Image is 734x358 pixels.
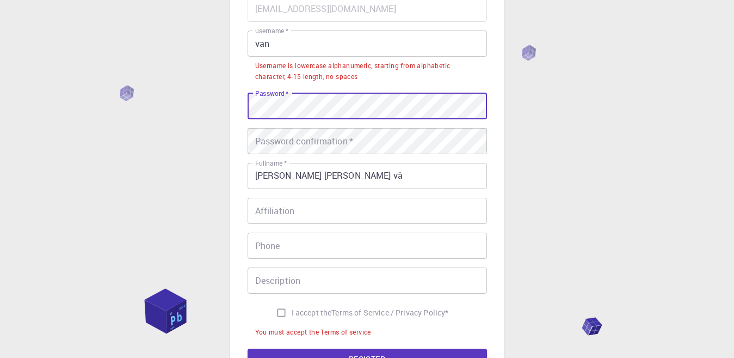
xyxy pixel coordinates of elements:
[331,307,448,318] p: Terms of Service / Privacy Policy *
[255,89,288,98] label: Password
[292,307,332,318] span: I accept the
[255,26,288,35] label: username
[255,159,287,168] label: Fullname
[255,327,371,338] div: You must accept the Terms of service
[255,60,479,82] div: Username is lowercase alphanumeric, starting from alphabetic character, 4-15 length, no spaces
[331,307,448,318] a: Terms of Service / Privacy Policy*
